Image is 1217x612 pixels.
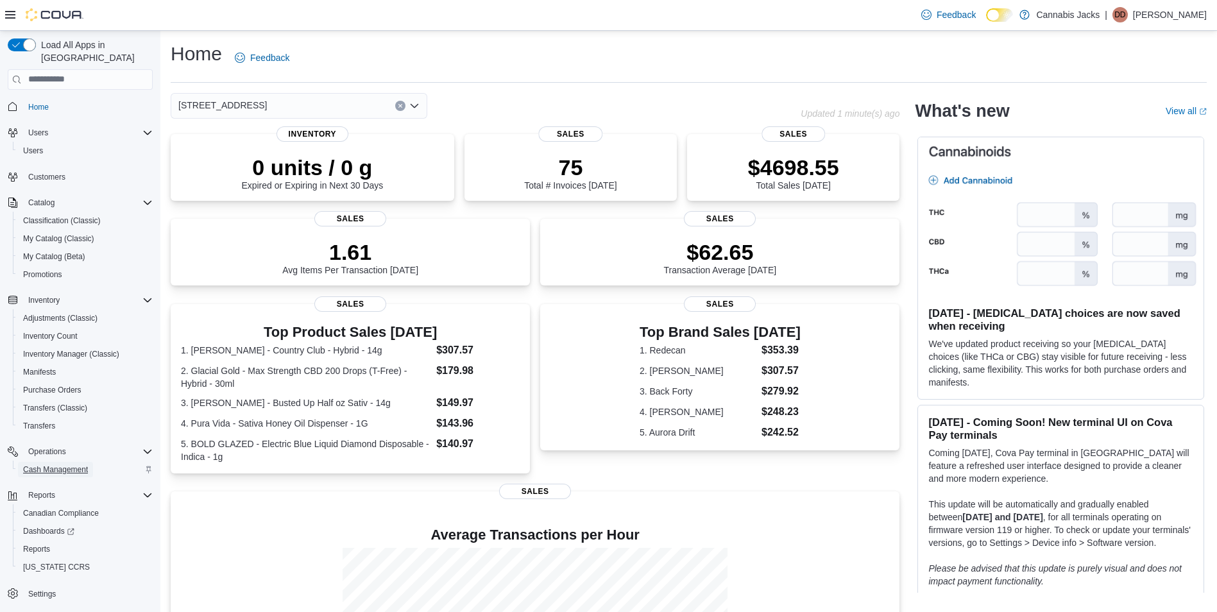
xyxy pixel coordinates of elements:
[23,99,153,115] span: Home
[23,99,54,115] a: Home
[18,310,103,326] a: Adjustments (Classic)
[23,562,90,572] span: [US_STATE] CCRS
[18,213,106,228] a: Classification (Classic)
[18,382,87,398] a: Purchase Orders
[36,38,153,64] span: Load All Apps in [GEOGRAPHIC_DATA]
[181,417,431,430] dt: 4. Pura Vida - Sativa Honey Oil Dispenser - 1G
[18,559,95,575] a: [US_STATE] CCRS
[18,267,67,282] a: Promotions
[18,506,104,521] a: Canadian Compliance
[762,126,825,142] span: Sales
[178,98,267,113] span: [STREET_ADDRESS]
[18,506,153,521] span: Canadian Compliance
[916,2,981,28] a: Feedback
[23,125,53,140] button: Users
[13,399,158,417] button: Transfers (Classic)
[13,381,158,399] button: Purchase Orders
[13,363,158,381] button: Manifests
[1105,7,1107,22] p: |
[23,293,153,308] span: Inventory
[23,169,153,185] span: Customers
[3,124,158,142] button: Users
[436,363,520,378] dd: $179.98
[13,327,158,345] button: Inventory Count
[282,239,418,265] p: 1.61
[928,337,1193,389] p: We've updated product receiving so your [MEDICAL_DATA] choices (like THCa or CBG) stay visible fo...
[23,508,99,518] span: Canadian Compliance
[13,522,158,540] a: Dashboards
[18,346,124,362] a: Inventory Manager (Classic)
[28,589,56,599] span: Settings
[395,101,405,111] button: Clear input
[13,266,158,284] button: Promotions
[18,249,90,264] a: My Catalog (Beta)
[18,267,153,282] span: Promotions
[23,195,153,210] span: Catalog
[3,443,158,461] button: Operations
[18,213,153,228] span: Classification (Classic)
[539,126,602,142] span: Sales
[28,490,55,500] span: Reports
[762,425,801,440] dd: $242.52
[18,364,153,380] span: Manifests
[524,155,617,191] div: Total # Invoices [DATE]
[13,558,158,576] button: [US_STATE] CCRS
[1133,7,1207,22] p: [PERSON_NAME]
[28,172,65,182] span: Customers
[3,584,158,602] button: Settings
[23,585,153,601] span: Settings
[640,405,756,418] dt: 4. [PERSON_NAME]
[28,128,48,138] span: Users
[171,41,222,67] h1: Home
[23,169,71,185] a: Customers
[13,540,158,558] button: Reports
[801,108,899,119] p: Updated 1 minute(s) ago
[18,400,92,416] a: Transfers (Classic)
[18,231,153,246] span: My Catalog (Classic)
[18,559,153,575] span: Washington CCRS
[250,51,289,64] span: Feedback
[18,310,153,326] span: Adjustments (Classic)
[748,155,839,191] div: Total Sales [DATE]
[18,328,153,344] span: Inventory Count
[23,403,87,413] span: Transfers (Classic)
[23,349,119,359] span: Inventory Manager (Classic)
[18,143,153,158] span: Users
[18,462,93,477] a: Cash Management
[18,418,60,434] a: Transfers
[23,488,60,503] button: Reports
[28,198,55,208] span: Catalog
[18,249,153,264] span: My Catalog (Beta)
[928,416,1193,441] h3: [DATE] - Coming Soon! New terminal UI on Cova Pay terminals
[23,444,71,459] button: Operations
[3,98,158,116] button: Home
[3,167,158,186] button: Customers
[13,461,158,479] button: Cash Management
[277,126,348,142] span: Inventory
[13,417,158,435] button: Transfers
[23,544,50,554] span: Reports
[181,527,889,543] h4: Average Transactions per Hour
[18,382,153,398] span: Purchase Orders
[18,523,153,539] span: Dashboards
[13,142,158,160] button: Users
[664,239,777,275] div: Transaction Average [DATE]
[241,155,383,180] p: 0 units / 0 g
[282,239,418,275] div: Avg Items Per Transaction [DATE]
[13,230,158,248] button: My Catalog (Classic)
[1112,7,1128,22] div: Don Dowe
[928,563,1182,586] em: Please be advised that this update is purely visual and does not impact payment functionality.
[762,363,801,378] dd: $307.57
[962,512,1043,522] strong: [DATE] and [DATE]
[18,462,153,477] span: Cash Management
[499,484,571,499] span: Sales
[23,526,74,536] span: Dashboards
[18,523,80,539] a: Dashboards
[23,331,78,341] span: Inventory Count
[1166,106,1207,116] a: View allExternal link
[436,416,520,431] dd: $143.96
[23,367,56,377] span: Manifests
[23,385,81,395] span: Purchase Orders
[928,498,1193,549] p: This update will be automatically and gradually enabled between , for all terminals operating on ...
[181,325,520,340] h3: Top Product Sales [DATE]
